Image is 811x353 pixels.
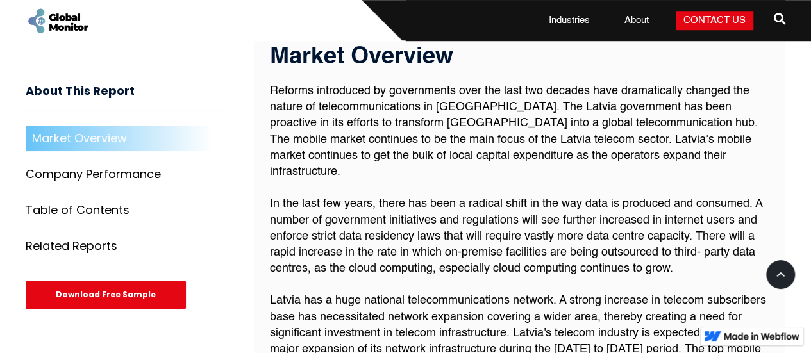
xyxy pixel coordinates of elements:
a: Related Reports [26,234,223,259]
a: Market Overview [26,126,223,152]
div: Market Overview [32,133,127,145]
img: Made in Webflow [724,332,799,340]
a: Table of Contents [26,198,223,224]
h3: About This Report [26,85,223,111]
div: Company Performance [26,168,161,181]
div: Table of Contents [26,204,130,217]
span:  [774,10,785,28]
a: Company Performance [26,162,223,188]
a:  [774,8,785,33]
h3: Market Overview [270,45,770,70]
a: Industries [541,14,598,27]
div: Download Free Sample [26,281,186,309]
a: Contact Us [676,11,753,30]
div: Related Reports [26,240,117,253]
a: About [617,14,656,27]
a: home [26,6,90,35]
